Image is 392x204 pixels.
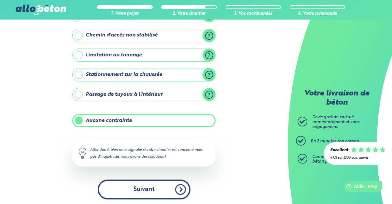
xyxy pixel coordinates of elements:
label: Aucune contrainte [72,114,216,127]
div: 2. Votre chantier [161,11,217,16]
div: Excellent [330,148,348,153]
label: Passage de tuyaux à l'intérieur [72,88,216,101]
img: allobéton [16,5,66,15]
div: 4.7/5 sur 2300 avis clients [330,156,385,160]
label: Limitation au tonnage [72,49,216,62]
div: 4. Votre commande [290,11,345,16]
iframe: Help widget launcher [334,179,385,197]
label: Stationnement sur la chaussée [72,68,216,81]
div: Attention à bien nous signaler si votre chantier est concerné mais pas d'inquiétude, nous avons d... [72,140,216,166]
span: Commandez ensuite votre béton prêt à l'emploi [312,155,364,164]
span: Devis gratuit, calculé immédiatement et sans engagement [312,115,359,129]
label: Chemin d'accès non stabilisé [72,29,216,42]
div: 1. Votre projet [97,11,153,16]
button: Suivant [98,180,190,199]
p: Votre livraison de béton [299,89,374,107]
div: 3. Vos coordonnées [226,11,281,16]
span: En 2 minutes top chrono [311,139,359,143]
